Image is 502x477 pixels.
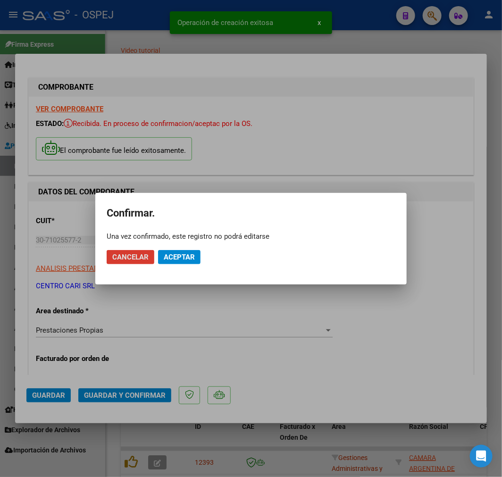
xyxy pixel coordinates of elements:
button: Cancelar [107,250,154,264]
div: Una vez confirmado, este registro no podrá editarse [107,232,395,241]
span: Aceptar [164,253,195,261]
button: Aceptar [158,250,201,264]
span: Cancelar [112,253,149,261]
div: Open Intercom Messenger [470,445,493,468]
h2: Confirmar. [107,204,395,222]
